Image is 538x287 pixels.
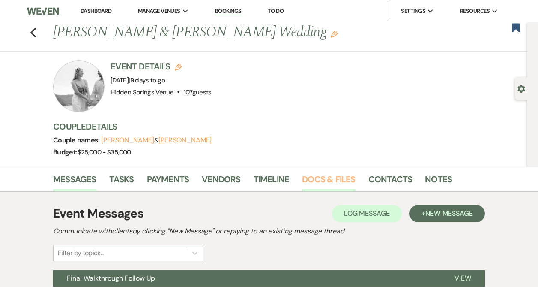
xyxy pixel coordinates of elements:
[67,274,155,283] span: Final Walkthrough Follow Up
[130,76,165,85] span: 9 days to go
[53,205,143,223] h1: Event Messages
[184,88,212,97] span: 107 guests
[441,270,485,287] button: View
[53,121,519,133] h3: Couple Details
[202,172,240,191] a: Vendors
[425,172,452,191] a: Notes
[344,209,390,218] span: Log Message
[331,30,338,38] button: Edit
[401,7,425,15] span: Settings
[268,7,284,15] a: To Do
[81,7,111,15] a: Dashboard
[254,172,290,191] a: Timeline
[302,172,355,191] a: Docs & Files
[53,136,101,145] span: Couple names:
[425,209,473,218] span: New Message
[111,88,173,97] span: Hidden Springs Venue
[111,76,165,85] span: [DATE]
[27,2,59,20] img: Weven Logo
[111,60,212,73] h3: Event Details
[368,172,412,191] a: Contacts
[460,7,490,15] span: Resources
[454,274,471,283] span: View
[78,148,131,157] span: $25,000 - $35,000
[158,137,212,144] button: [PERSON_NAME]
[138,7,180,15] span: Manage Venues
[147,172,189,191] a: Payments
[109,172,134,191] a: Tasks
[215,7,242,15] a: Bookings
[409,205,485,222] button: +New Message
[53,270,441,287] button: Final Walkthrough Follow Up
[101,136,212,145] span: &
[101,137,154,144] button: [PERSON_NAME]
[58,248,104,258] div: Filter by topics...
[53,226,485,236] h2: Communicate with clients by clicking "New Message" or replying to an existing message thread.
[53,22,429,43] h1: [PERSON_NAME] & [PERSON_NAME] Wedding
[129,76,165,85] span: |
[332,205,402,222] button: Log Message
[517,84,525,92] button: Open lead details
[53,148,78,157] span: Budget:
[53,172,96,191] a: Messages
